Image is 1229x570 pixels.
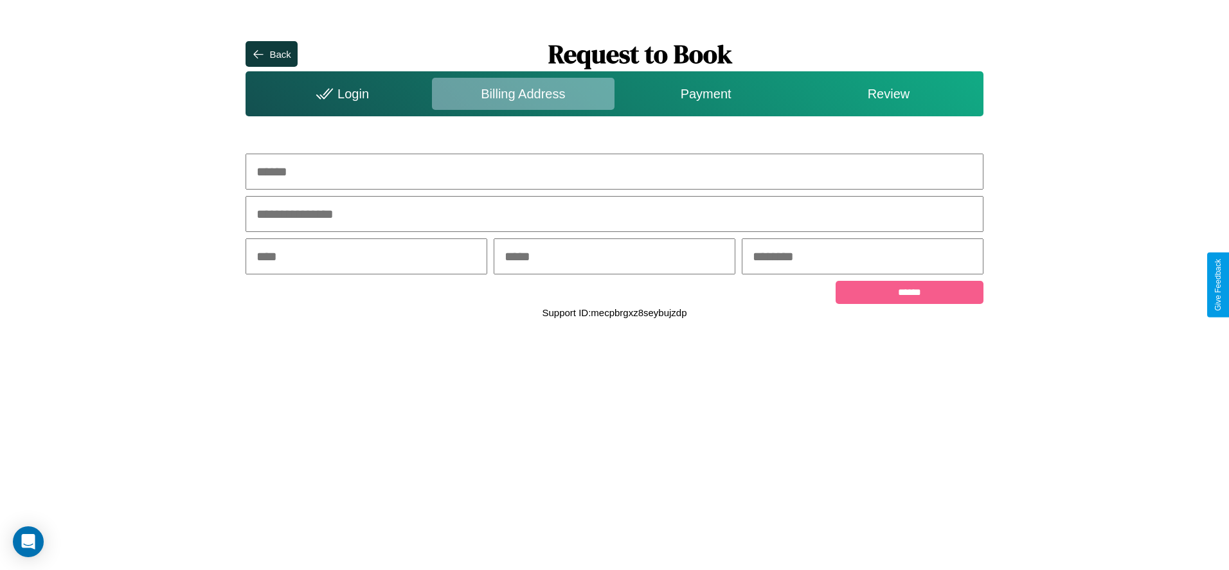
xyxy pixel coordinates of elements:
div: Login [249,78,431,110]
div: Review [797,78,980,110]
div: Billing Address [432,78,614,110]
div: Payment [614,78,797,110]
div: Open Intercom Messenger [13,526,44,557]
div: Back [269,49,291,60]
p: Support ID: mecpbrgxz8seybujzdp [542,304,686,321]
button: Back [246,41,297,67]
h1: Request to Book [298,37,983,71]
div: Give Feedback [1214,259,1223,311]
